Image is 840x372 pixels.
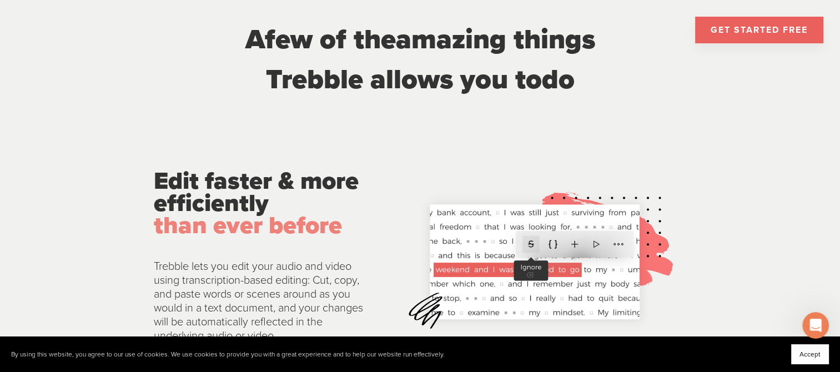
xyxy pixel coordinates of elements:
span: Accept [799,350,821,358]
img: landing_page_assets%2Fedit_text_canvav_gray.png [384,180,687,343]
div: few of the Trebble allows you to [199,19,640,99]
span: A [245,23,264,56]
p: By using this website, you agree to our use of cookies. We use cookies to provide you with a grea... [11,350,445,359]
iframe: Intercom live chat [802,312,829,339]
p: Trebble lets you edit your audio and video using transcription-based editing: Cut, copy, and past... [154,260,365,343]
a: GET STARTED FREE [695,17,823,43]
button: Accept [791,344,829,364]
p: Edit faster & more efficiently [154,170,365,237]
span: amazing things [395,23,595,56]
span: do [541,63,574,96]
span: than ever before [154,211,342,240]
